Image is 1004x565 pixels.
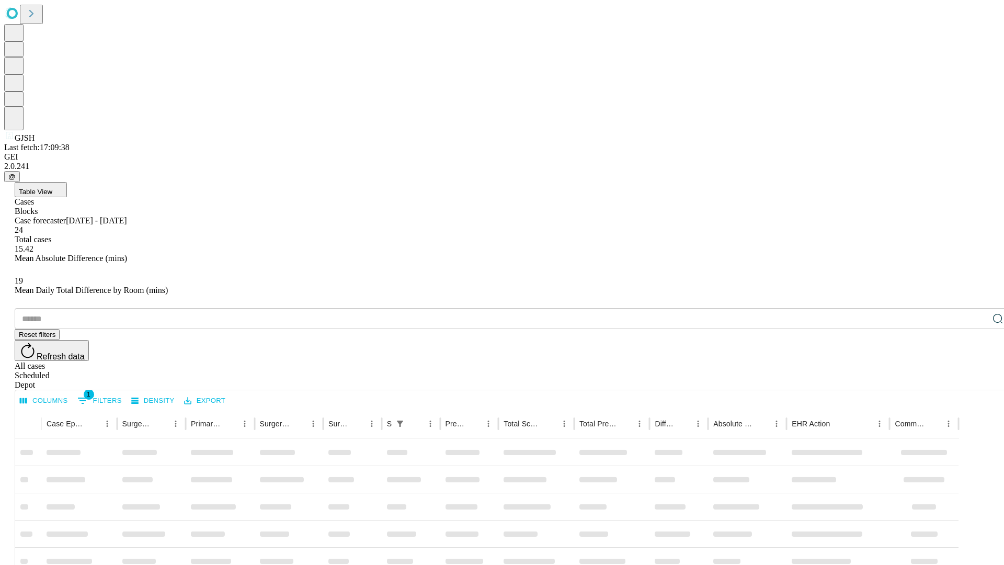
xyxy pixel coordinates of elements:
button: Sort [408,416,423,431]
button: Sort [350,416,364,431]
span: Mean Daily Total Difference by Room (mins) [15,286,168,295]
button: Sort [466,416,481,431]
button: Sort [676,416,691,431]
button: Sort [542,416,557,431]
div: Case Epic Id [47,420,84,428]
button: Menu [769,416,784,431]
button: Sort [291,416,306,431]
div: Absolute Difference [713,420,754,428]
button: Menu [481,416,496,431]
button: Menu [941,416,956,431]
div: Comments [895,420,925,428]
button: Sort [831,416,846,431]
button: Menu [691,416,705,431]
span: GJSH [15,133,35,142]
span: Table View [19,188,52,196]
button: Menu [364,416,379,431]
button: Menu [557,416,572,431]
button: Density [129,393,177,409]
button: Sort [755,416,769,431]
span: Mean Absolute Difference (mins) [15,254,127,263]
button: Sort [85,416,100,431]
div: Predicted In Room Duration [446,420,466,428]
button: Sort [618,416,632,431]
div: 1 active filter [393,416,407,431]
div: Surgery Date [328,420,349,428]
div: Scheduled In Room Duration [387,420,392,428]
span: [DATE] - [DATE] [66,216,127,225]
button: Menu [168,416,183,431]
button: Refresh data [15,340,89,361]
button: Menu [423,416,438,431]
span: Last fetch: 17:09:38 [4,143,70,152]
button: Menu [632,416,647,431]
button: Menu [100,416,115,431]
span: Refresh data [37,352,85,361]
span: 19 [15,276,23,285]
button: Show filters [75,392,124,409]
div: Surgeon Name [122,420,153,428]
button: Menu [306,416,321,431]
div: EHR Action [792,420,830,428]
div: GEI [4,152,1000,162]
button: Table View [15,182,67,197]
button: Show filters [393,416,407,431]
button: Menu [237,416,252,431]
button: Select columns [17,393,71,409]
div: 2.0.241 [4,162,1000,171]
button: @ [4,171,20,182]
button: Sort [927,416,941,431]
button: Menu [872,416,887,431]
div: Total Predicted Duration [579,420,617,428]
div: Total Scheduled Duration [504,420,541,428]
div: Surgery Name [260,420,290,428]
span: 15.42 [15,244,33,253]
button: Sort [223,416,237,431]
span: 24 [15,225,23,234]
span: Reset filters [19,331,55,338]
span: Total cases [15,235,51,244]
span: @ [8,173,16,180]
button: Sort [154,416,168,431]
button: Reset filters [15,329,60,340]
div: Difference [655,420,675,428]
button: Export [181,393,228,409]
div: Primary Service [191,420,221,428]
span: 1 [84,389,94,400]
span: Case forecaster [15,216,66,225]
